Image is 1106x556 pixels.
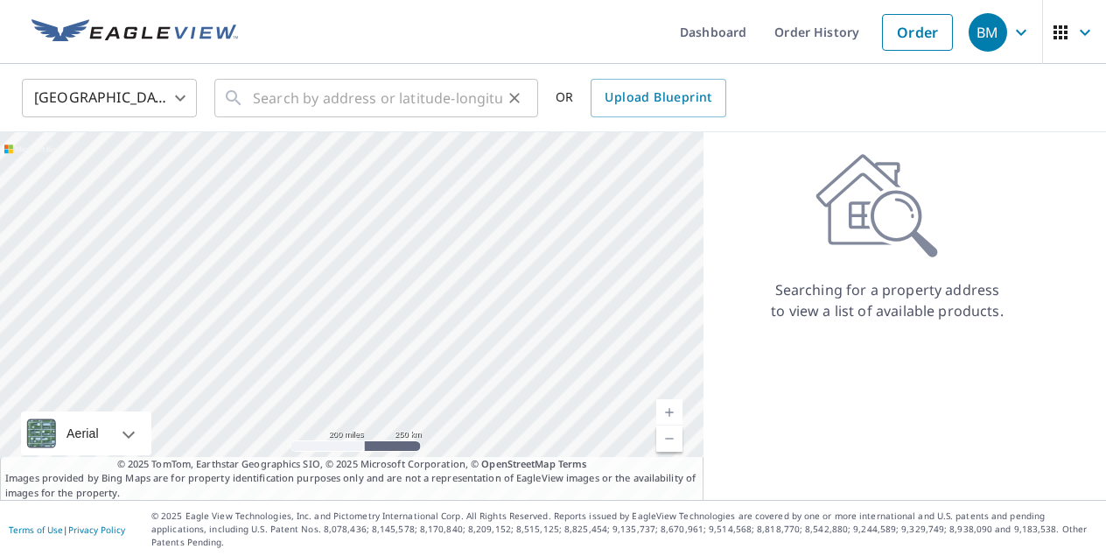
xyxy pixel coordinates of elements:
[605,87,711,109] span: Upload Blueprint
[502,86,527,110] button: Clear
[21,412,151,455] div: Aerial
[770,279,1004,321] p: Searching for a property address to view a list of available products.
[22,74,197,123] div: [GEOGRAPHIC_DATA]
[9,524,63,536] a: Terms of Use
[31,19,238,46] img: EV Logo
[591,79,725,117] a: Upload Blueprint
[556,79,726,117] div: OR
[9,524,125,535] p: |
[117,457,587,472] span: © 2025 TomTom, Earthstar Geographics SIO, © 2025 Microsoft Corporation, ©
[481,457,555,470] a: OpenStreetMap
[656,426,682,452] a: Current Level 5, Zoom Out
[558,457,587,470] a: Terms
[969,13,1007,52] div: BM
[882,14,953,51] a: Order
[61,412,104,455] div: Aerial
[656,399,682,426] a: Current Level 5, Zoom In
[151,510,1097,549] p: © 2025 Eagle View Technologies, Inc. and Pictometry International Corp. All Rights Reserved. Repo...
[68,524,125,536] a: Privacy Policy
[253,74,502,123] input: Search by address or latitude-longitude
